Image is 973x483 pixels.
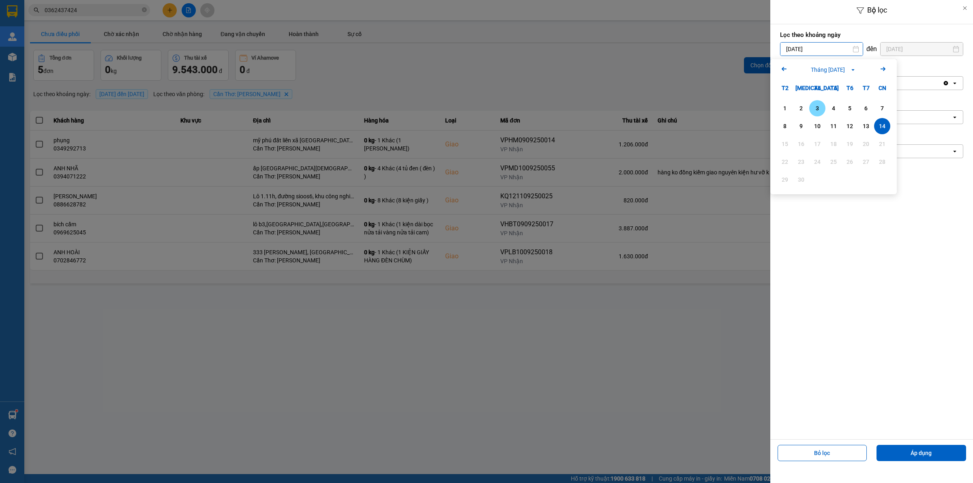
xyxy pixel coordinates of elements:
[825,136,842,152] div: Not available. Thứ Năm, tháng 09 18 2025.
[828,157,839,167] div: 25
[779,157,791,167] div: 22
[809,118,825,134] div: Choose Thứ Tư, tháng 09 10 2025. It's available.
[795,121,807,131] div: 9
[858,100,874,116] div: Choose Thứ Bảy, tháng 09 6 2025. It's available.
[777,100,793,116] div: Choose Thứ Hai, tháng 09 1 2025. It's available.
[780,43,863,56] input: Select a date.
[858,136,874,152] div: Not available. Thứ Bảy, tháng 09 20 2025.
[842,118,858,134] div: Choose Thứ Sáu, tháng 09 12 2025. It's available.
[877,103,888,113] div: 7
[780,31,963,39] label: Lọc theo khoảng ngày
[842,100,858,116] div: Choose Thứ Sáu, tháng 09 5 2025. It's available.
[874,154,890,170] div: Not available. Chủ Nhật, tháng 09 28 2025.
[779,103,791,113] div: 1
[867,6,887,14] span: Bộ lọc
[793,154,809,170] div: Not available. Thứ Ba, tháng 09 23 2025.
[828,121,839,131] div: 11
[842,80,858,96] div: T6
[779,64,789,75] button: Previous month.
[877,157,888,167] div: 28
[860,139,872,149] div: 20
[828,103,839,113] div: 4
[793,136,809,152] div: Not available. Thứ Ba, tháng 09 16 2025.
[795,157,807,167] div: 23
[825,118,842,134] div: Choose Thứ Năm, tháng 09 11 2025. It's available.
[809,136,825,152] div: Not available. Thứ Tư, tháng 09 17 2025.
[952,80,958,86] svg: open
[844,157,855,167] div: 26
[858,154,874,170] div: Not available. Thứ Bảy, tháng 09 27 2025.
[860,157,872,167] div: 27
[779,121,791,131] div: 8
[777,154,793,170] div: Not available. Thứ Hai, tháng 09 22 2025.
[812,121,823,131] div: 10
[844,139,855,149] div: 19
[777,118,793,134] div: Choose Thứ Hai, tháng 09 8 2025. It's available.
[812,103,823,113] div: 3
[809,154,825,170] div: Not available. Thứ Tư, tháng 09 24 2025.
[809,100,825,116] div: Choose Thứ Tư, tháng 09 3 2025. It's available.
[825,80,842,96] div: T5
[793,118,809,134] div: Choose Thứ Ba, tháng 09 9 2025. It's available.
[828,139,839,149] div: 18
[812,157,823,167] div: 24
[808,65,859,74] button: Tháng [DATE]
[874,118,890,134] div: Selected. Chủ Nhật, tháng 09 14 2025. It's available.
[825,100,842,116] div: Choose Thứ Năm, tháng 09 4 2025. It's available.
[842,136,858,152] div: Not available. Thứ Sáu, tháng 09 19 2025.
[777,136,793,152] div: Not available. Thứ Hai, tháng 09 15 2025.
[793,100,809,116] div: Choose Thứ Ba, tháng 09 2 2025. It's available.
[877,139,888,149] div: 21
[809,80,825,96] div: T4
[863,45,880,53] div: đến
[874,100,890,116] div: Choose Chủ Nhật, tháng 09 7 2025. It's available.
[874,136,890,152] div: Not available. Chủ Nhật, tháng 09 21 2025.
[874,80,890,96] div: CN
[877,445,966,461] button: Áp dụng
[881,43,963,56] input: Select a date.
[777,172,793,188] div: Not available. Thứ Hai, tháng 09 29 2025.
[779,175,791,185] div: 29
[878,64,888,75] button: Next month.
[795,103,807,113] div: 2
[860,121,872,131] div: 13
[795,139,807,149] div: 16
[777,80,793,96] div: T2
[877,121,888,131] div: 14
[858,80,874,96] div: T7
[793,172,809,188] div: Not available. Thứ Ba, tháng 09 30 2025.
[793,80,809,96] div: [MEDICAL_DATA]
[825,154,842,170] div: Not available. Thứ Năm, tháng 09 25 2025.
[858,118,874,134] div: Choose Thứ Bảy, tháng 09 13 2025. It's available.
[952,148,958,155] svg: open
[770,59,897,194] div: Calendar.
[842,154,858,170] div: Not available. Thứ Sáu, tháng 09 26 2025.
[779,64,789,74] svg: Arrow Left
[860,103,872,113] div: 6
[779,139,791,149] div: 15
[778,445,867,461] button: Bỏ lọc
[952,114,958,120] svg: open
[943,80,949,86] svg: Clear all
[844,121,855,131] div: 12
[812,139,823,149] div: 17
[878,64,888,74] svg: Arrow Right
[795,175,807,185] div: 30
[844,103,855,113] div: 5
